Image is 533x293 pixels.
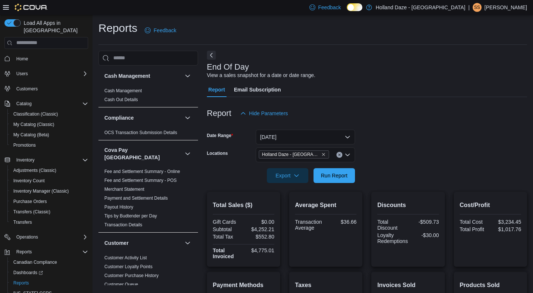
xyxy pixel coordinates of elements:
[142,23,179,38] a: Feedback
[15,4,48,11] img: Cova
[377,219,406,231] div: Total Discount
[7,140,91,150] button: Promotions
[104,178,177,183] a: Fee and Settlement Summary - POS
[468,3,470,12] p: |
[104,204,133,210] span: Payout History
[245,247,274,253] div: $4,775.01
[245,226,274,232] div: $4,252.21
[7,109,91,119] button: Classification (Classic)
[10,187,88,196] span: Inventory Manager (Classic)
[13,233,88,242] span: Operations
[104,282,138,287] a: Customer Queue
[213,281,274,290] h2: Payment Methods
[16,249,32,255] span: Reports
[104,273,159,279] span: Customer Purchase History
[474,3,480,12] span: SS
[183,239,192,247] button: Customer
[10,176,48,185] a: Inventory Count
[104,177,177,183] span: Fee and Settlement Summary - POS
[1,53,91,64] button: Home
[13,188,69,194] span: Inventory Manager (Classic)
[1,155,91,165] button: Inventory
[377,201,439,210] h2: Discounts
[104,282,138,287] span: Customer Queue
[98,21,137,36] h1: Reports
[327,219,356,225] div: $36.66
[7,186,91,196] button: Inventory Manager (Classic)
[13,167,56,173] span: Adjustments (Classic)
[10,176,88,185] span: Inventory Count
[213,201,274,210] h2: Total Sales ($)
[104,88,142,94] span: Cash Management
[13,247,88,256] span: Reports
[259,150,329,159] span: Holland Daze - Orangeville
[237,106,291,121] button: Hide Parameters
[410,219,439,225] div: -$509.73
[13,142,36,148] span: Promotions
[207,133,233,139] label: Date Range
[347,3,362,11] input: Dark Mode
[104,264,152,269] a: Customer Loyalty Points
[183,71,192,80] button: Cash Management
[13,233,41,242] button: Operations
[104,130,177,135] a: OCS Transaction Submission Details
[13,84,88,93] span: Customers
[10,197,50,206] a: Purchase Orders
[208,82,225,97] span: Report
[234,82,281,97] span: Email Subscription
[10,258,88,267] span: Canadian Compliance
[460,226,489,232] div: Total Profit
[10,166,88,175] span: Adjustments (Classic)
[245,219,274,225] div: $0.00
[207,150,228,156] label: Locations
[16,71,28,77] span: Users
[10,258,60,267] a: Canadian Compliance
[485,3,527,12] p: [PERSON_NAME]
[13,199,47,204] span: Purchase Orders
[183,149,192,158] button: Cova Pay [GEOGRAPHIC_DATA]
[104,255,147,261] span: Customer Activity List
[13,69,31,78] button: Users
[104,88,142,93] a: Cash Management
[213,234,242,240] div: Total Tax
[1,69,91,79] button: Users
[7,217,91,227] button: Transfers
[7,165,91,176] button: Adjustments (Classic)
[207,63,249,71] h3: End Of Day
[104,239,182,247] button: Customer
[10,268,88,277] span: Dashboards
[104,114,182,121] button: Compliance
[377,281,439,290] h2: Invoices Sold
[10,141,88,150] span: Promotions
[460,281,521,290] h2: Products Sold
[7,257,91,267] button: Canadian Compliance
[13,219,32,225] span: Transfers
[7,267,91,278] a: Dashboards
[295,219,324,231] div: Transaction Average
[271,168,304,183] span: Export
[104,169,180,174] a: Fee and Settlement Summary - Online
[104,146,182,161] button: Cova Pay [GEOGRAPHIC_DATA]
[104,222,142,228] span: Transaction Details
[104,72,182,80] button: Cash Management
[207,51,216,60] button: Next
[13,209,50,215] span: Transfers (Classic)
[213,219,242,225] div: Gift Cards
[154,27,176,34] span: Feedback
[10,120,88,129] span: My Catalog (Classic)
[345,152,351,158] button: Open list of options
[321,172,348,179] span: Run Report
[13,121,54,127] span: My Catalog (Classic)
[492,226,521,232] div: $1,017.76
[13,280,29,286] span: Reports
[7,278,91,288] button: Reports
[13,99,88,108] span: Catalog
[321,152,326,157] button: Remove Holland Daze - Orangeville from selection in this group
[318,4,341,11] span: Feedback
[104,114,134,121] h3: Compliance
[314,168,355,183] button: Run Report
[104,264,152,270] span: Customer Loyalty Points
[10,130,52,139] a: My Catalog (Beta)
